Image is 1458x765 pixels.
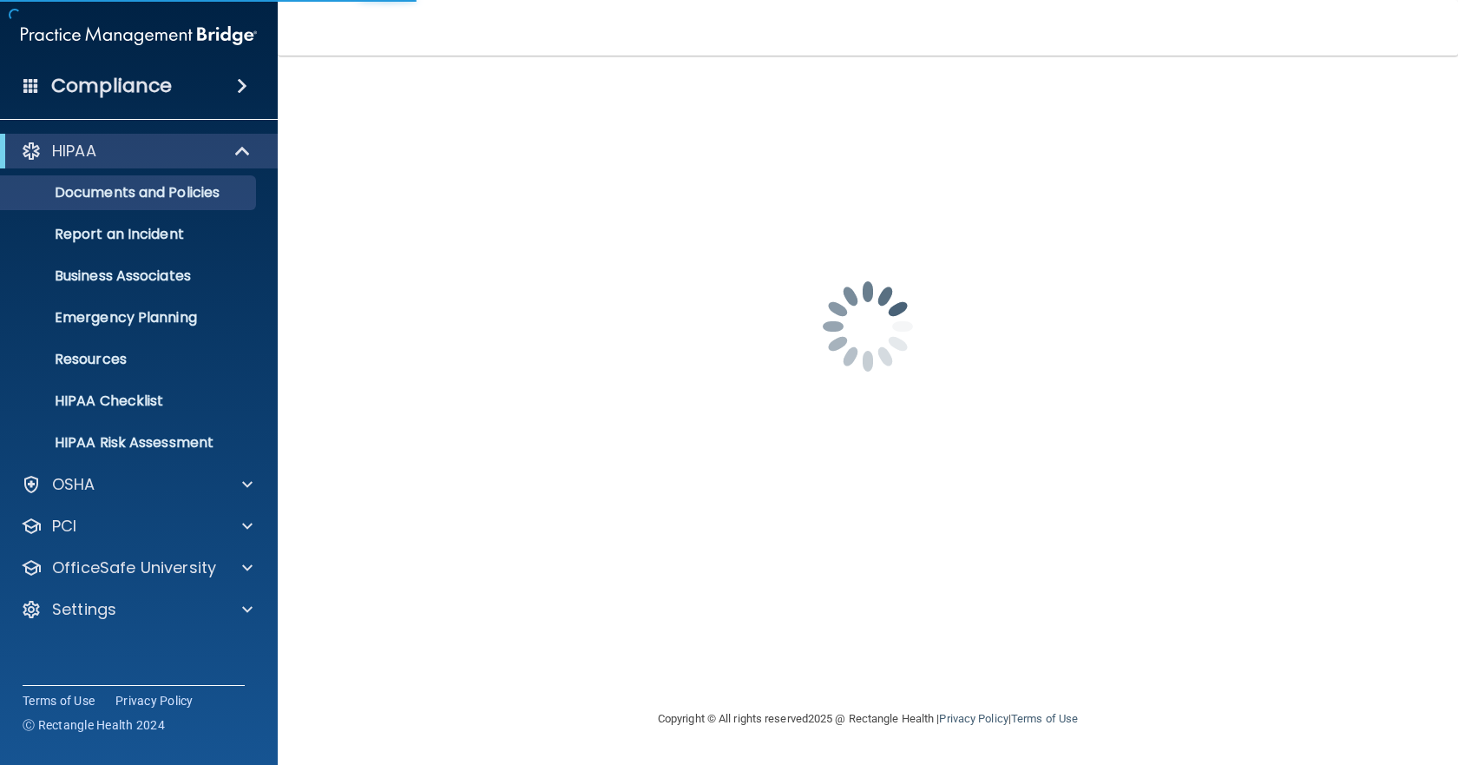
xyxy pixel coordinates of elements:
a: Privacy Policy [115,692,194,709]
a: OfficeSafe University [21,557,253,578]
p: Settings [52,599,116,620]
p: PCI [52,516,76,537]
a: Privacy Policy [939,712,1008,725]
a: Terms of Use [1011,712,1078,725]
img: PMB logo [21,18,257,53]
p: Business Associates [11,267,248,285]
a: Terms of Use [23,692,95,709]
p: OSHA [52,474,95,495]
a: PCI [21,516,253,537]
h4: Compliance [51,74,172,98]
p: HIPAA [52,141,96,162]
div: Copyright © All rights reserved 2025 @ Rectangle Health | | [551,691,1185,747]
p: Report an Incident [11,226,248,243]
a: Settings [21,599,253,620]
p: HIPAA Checklist [11,392,248,410]
p: OfficeSafe University [52,557,216,578]
img: spinner.e123f6fc.gif [781,240,955,413]
a: OSHA [21,474,253,495]
a: HIPAA [21,141,252,162]
p: Documents and Policies [11,184,248,201]
p: HIPAA Risk Assessment [11,434,248,452]
p: Emergency Planning [11,309,248,326]
span: Ⓒ Rectangle Health 2024 [23,716,165,734]
p: Resources [11,351,248,368]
